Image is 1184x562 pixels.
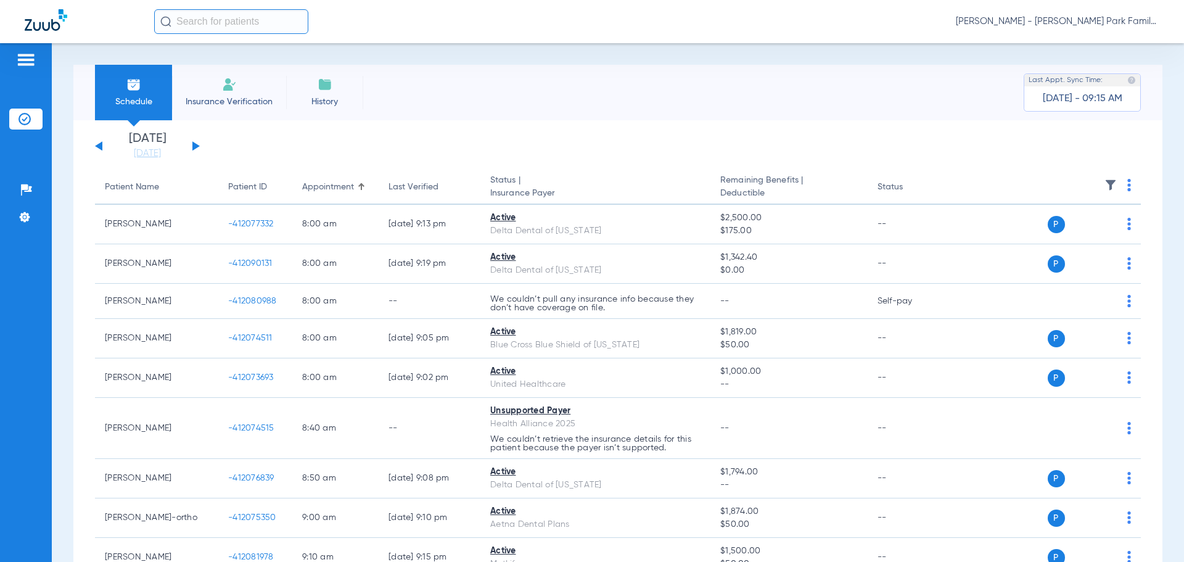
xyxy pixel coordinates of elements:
[1048,510,1065,527] span: P
[720,466,857,479] span: $1,794.00
[720,365,857,378] span: $1,000.00
[490,435,701,452] p: We couldn’t retrieve the insurance details for this patient because the payer isn’t supported.
[720,339,857,352] span: $50.00
[868,459,951,498] td: --
[490,405,701,418] div: Unsupported Payer
[16,52,36,67] img: hamburger-icon
[379,205,480,244] td: [DATE] 9:13 PM
[490,339,701,352] div: Blue Cross Blue Shield of [US_STATE]
[1127,295,1131,307] img: group-dot-blue.svg
[228,220,274,228] span: -412077332
[490,479,701,492] div: Delta Dental of [US_STATE]
[720,479,857,492] span: --
[720,264,857,277] span: $0.00
[720,187,857,200] span: Deductible
[720,326,857,339] span: $1,819.00
[956,15,1159,28] span: [PERSON_NAME] - [PERSON_NAME] Park Family Dentistry
[1127,472,1131,484] img: group-dot-blue.svg
[318,77,332,92] img: History
[110,133,184,160] li: [DATE]
[292,498,379,538] td: 9:00 AM
[302,181,354,194] div: Appointment
[490,326,701,339] div: Active
[490,378,701,391] div: United Healthcare
[490,466,701,479] div: Active
[292,244,379,284] td: 8:00 AM
[868,358,951,398] td: --
[95,498,218,538] td: [PERSON_NAME]-ortho
[228,181,282,194] div: Patient ID
[490,212,701,225] div: Active
[379,498,480,538] td: [DATE] 9:10 PM
[228,553,274,561] span: -412081978
[228,334,273,342] span: -412074511
[379,319,480,358] td: [DATE] 9:05 PM
[228,424,274,432] span: -412074515
[95,244,218,284] td: [PERSON_NAME]
[1127,422,1131,434] img: group-dot-blue.svg
[379,398,480,459] td: --
[95,205,218,244] td: [PERSON_NAME]
[295,96,354,108] span: History
[95,284,218,319] td: [PERSON_NAME]
[490,251,701,264] div: Active
[720,518,857,531] span: $50.00
[95,398,218,459] td: [PERSON_NAME]
[1043,93,1122,105] span: [DATE] - 09:15 AM
[110,147,184,160] a: [DATE]
[292,284,379,319] td: 8:00 AM
[228,513,276,522] span: -412075350
[720,545,857,558] span: $1,500.00
[720,378,857,391] span: --
[302,181,369,194] div: Appointment
[160,16,171,27] img: Search Icon
[25,9,67,31] img: Zuub Logo
[95,459,218,498] td: [PERSON_NAME]
[292,358,379,398] td: 8:00 AM
[292,319,379,358] td: 8:00 AM
[1127,76,1136,85] img: last sync help info
[388,181,471,194] div: Last Verified
[228,181,267,194] div: Patient ID
[105,181,159,194] div: Patient Name
[868,205,951,244] td: --
[1029,74,1103,86] span: Last Appt. Sync Time:
[720,505,857,518] span: $1,874.00
[126,77,141,92] img: Schedule
[154,9,308,34] input: Search for patients
[95,319,218,358] td: [PERSON_NAME]
[720,424,730,432] span: --
[379,459,480,498] td: [DATE] 9:08 PM
[1048,216,1065,233] span: P
[1127,332,1131,344] img: group-dot-blue.svg
[720,297,730,305] span: --
[1127,218,1131,230] img: group-dot-blue.svg
[1048,370,1065,387] span: P
[1127,257,1131,270] img: group-dot-blue.svg
[490,187,701,200] span: Insurance Payer
[490,264,701,277] div: Delta Dental of [US_STATE]
[720,225,857,238] span: $175.00
[868,498,951,538] td: --
[868,244,951,284] td: --
[490,505,701,518] div: Active
[1048,330,1065,347] span: P
[104,96,163,108] span: Schedule
[490,545,701,558] div: Active
[1048,470,1065,487] span: P
[292,459,379,498] td: 8:50 AM
[1127,179,1131,191] img: group-dot-blue.svg
[480,170,710,205] th: Status |
[222,77,237,92] img: Manual Insurance Verification
[228,373,274,382] span: -412073693
[181,96,277,108] span: Insurance Verification
[228,259,273,268] span: -412090131
[1127,511,1131,524] img: group-dot-blue.svg
[490,518,701,531] div: Aetna Dental Plans
[379,284,480,319] td: --
[379,358,480,398] td: [DATE] 9:02 PM
[1104,179,1117,191] img: filter.svg
[490,365,701,378] div: Active
[720,212,857,225] span: $2,500.00
[490,225,701,238] div: Delta Dental of [US_STATE]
